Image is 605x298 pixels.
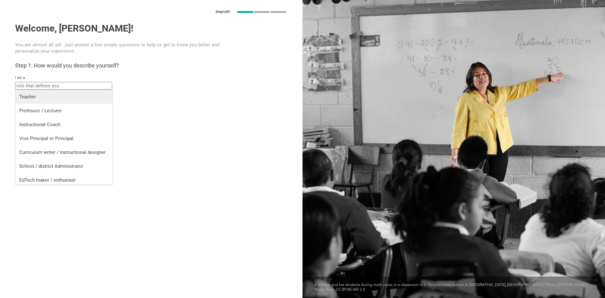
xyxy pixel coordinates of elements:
[216,10,230,14] div: Step 1 of 3
[15,42,233,54] p: You are almost all set. Just answer a few simple questions to help us get to know you better and ...
[15,23,287,34] h1: Welcome, [PERSON_NAME]!
[15,82,112,90] input: role that defines you
[15,76,287,80] div: I am a...
[15,62,287,69] h3: Step 1: How would you describe yourself?
[302,277,605,298] div: A teacher and her students during math class, in a classroom in El Renacimiento school, in [GEOGR...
